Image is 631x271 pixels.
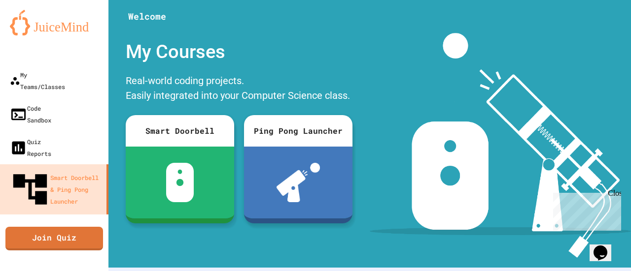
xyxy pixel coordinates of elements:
img: logo-orange.svg [10,10,99,35]
div: Real-world coding projects. Easily integrated into your Computer Science class. [121,71,357,108]
div: Ping Pong Launcher [244,115,352,147]
iframe: chat widget [590,232,621,261]
div: My Teams/Classes [10,69,65,92]
a: Join Quiz [5,227,103,250]
div: My Courses [121,33,357,71]
img: ppl-with-ball.png [277,163,320,202]
div: Quiz Reports [10,136,51,159]
div: Code Sandbox [10,102,51,126]
iframe: chat widget [549,189,621,231]
div: Smart Doorbell & Ping Pong Launcher [10,169,103,210]
div: Smart Doorbell [126,115,234,147]
div: Chat with us now!Close [4,4,68,62]
img: sdb-white.svg [166,163,194,202]
img: banner-image-my-projects.png [370,33,631,258]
